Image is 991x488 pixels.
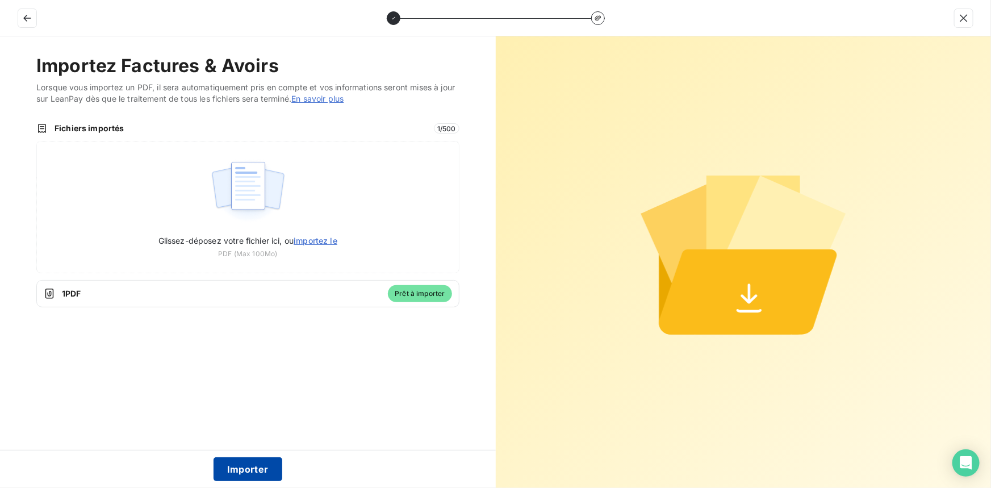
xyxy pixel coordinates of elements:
span: Prêt à importer [388,285,451,302]
span: Fichiers importés [55,123,427,134]
button: Importer [214,457,282,481]
div: Open Intercom Messenger [952,449,980,477]
a: En savoir plus [291,94,344,103]
h2: Importez Factures & Avoirs [36,55,459,77]
span: Lorsque vous importez un PDF, il sera automatiquement pris en compte et vos informations seront m... [36,82,459,105]
span: 1 / 500 [434,123,459,134]
span: importez le [294,236,337,245]
span: Glissez-déposez votre fichier ici, ou [158,236,337,245]
span: 1 PDF [62,288,381,299]
span: PDF (Max 100Mo) [218,249,277,259]
img: illustration [210,155,286,228]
